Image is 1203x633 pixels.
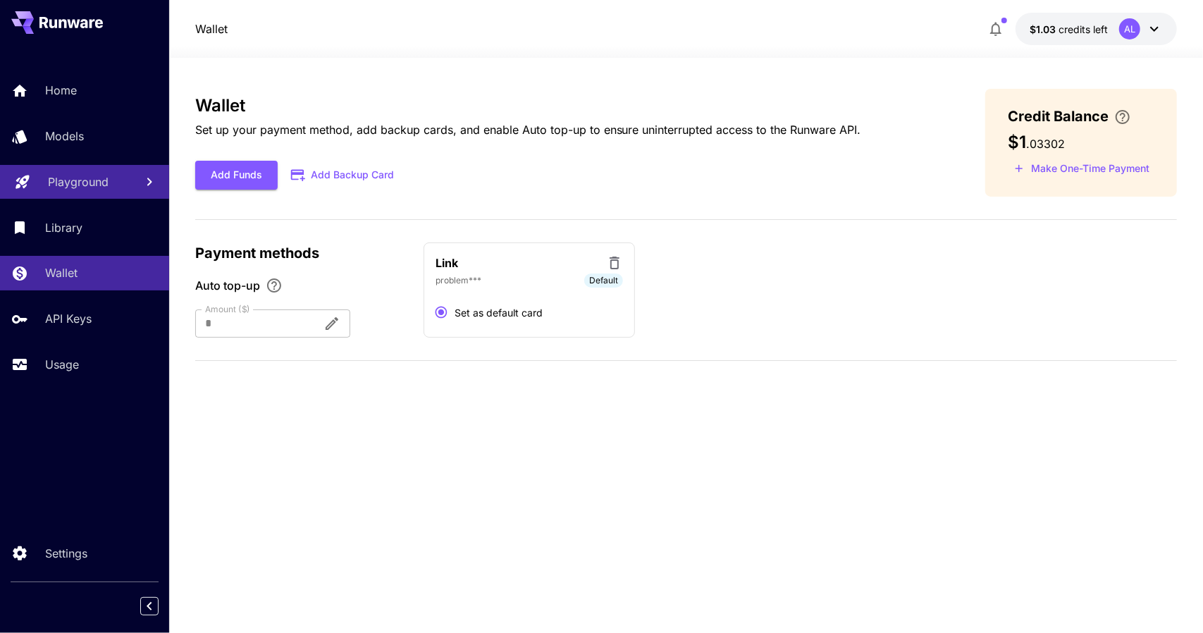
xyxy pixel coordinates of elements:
a: Wallet [195,20,228,37]
button: Enable Auto top-up to ensure uninterrupted service. We'll automatically bill the chosen amount wh... [260,277,288,294]
p: Library [45,219,82,236]
p: Models [45,128,84,145]
span: Credit Balance [1008,106,1109,127]
label: Amount ($) [205,303,250,315]
p: Set up your payment method, add backup cards, and enable Auto top-up to ensure uninterrupted acce... [195,121,861,138]
h3: Wallet [195,96,861,116]
button: Collapse sidebar [140,597,159,615]
p: Usage [45,356,79,373]
span: Auto top-up [195,277,260,294]
div: $1.03302 [1030,22,1108,37]
p: Home [45,82,77,99]
span: Default [584,274,623,287]
p: Link [436,254,458,271]
div: Collapse sidebar [151,594,169,619]
button: Enter your card details and choose an Auto top-up amount to avoid service interruptions. We'll au... [1109,109,1137,125]
div: AL [1119,18,1140,39]
button: Make a one-time, non-recurring payment [1008,158,1156,180]
p: Wallet [45,264,78,281]
p: Settings [45,545,87,562]
span: credits left [1059,23,1108,35]
span: $1 [1008,132,1026,152]
span: . 03302 [1026,137,1065,151]
p: API Keys [45,310,92,327]
p: Playground [48,173,109,190]
nav: breadcrumb [195,20,228,37]
p: Payment methods [195,242,407,264]
button: Add Backup Card [278,161,409,189]
button: $1.03302AL [1016,13,1177,45]
span: Set as default card [455,305,543,320]
span: $1.03 [1030,23,1059,35]
button: Add Funds [195,161,278,190]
